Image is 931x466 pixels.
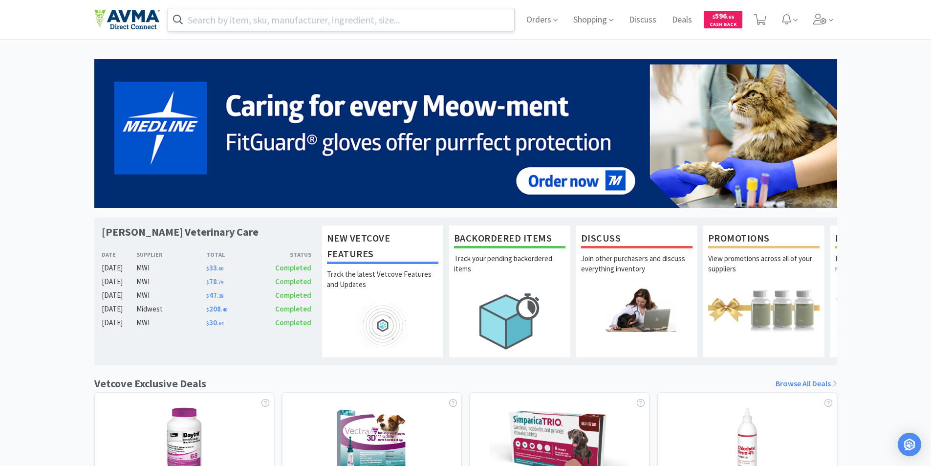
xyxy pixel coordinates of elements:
p: View promotions across all of your suppliers [708,253,820,288]
span: $ [206,293,209,299]
a: Backordered ItemsTrack your pending backordered items [449,225,571,358]
span: . 66 [727,14,734,20]
img: hero_backorders.png [454,288,565,355]
span: 33 [206,263,223,272]
span: $ [206,266,209,272]
div: [DATE] [102,317,137,329]
a: Browse All Deals [776,377,837,390]
span: 208 [206,304,227,313]
div: Status [259,250,312,259]
span: $ [206,279,209,286]
div: [DATE] [102,289,137,301]
div: MWI [136,276,206,288]
span: . 64 [217,320,223,327]
a: DiscussJoin other purchasers and discuss everything inventory [576,225,698,358]
span: Completed [275,304,311,313]
span: . 39 [217,293,223,299]
a: Discuss [625,16,660,24]
a: Deals [668,16,696,24]
a: New Vetcove FeaturesTrack the latest Vetcove Features and Updates [322,225,444,358]
span: $ [206,307,209,313]
div: Date [102,250,137,259]
img: hero_feature_roadmap.png [327,303,438,348]
a: PromotionsView promotions across all of your suppliers [703,225,825,358]
a: $596.66Cash Back [704,6,742,33]
div: MWI [136,317,206,329]
span: 47 [206,290,223,300]
h1: New Vetcove Features [327,230,438,264]
span: Completed [275,277,311,286]
div: MWI [136,289,206,301]
span: Cash Back [710,22,736,28]
img: hero_promotions.png [708,288,820,332]
div: MWI [136,262,206,274]
h1: Discuss [581,230,693,248]
span: Completed [275,318,311,327]
div: [DATE] [102,276,137,288]
p: Join other purchasers and discuss everything inventory [581,253,693,288]
a: [DATE]Midwest$208.40Completed [102,303,312,315]
div: Midwest [136,303,206,315]
a: [DATE]MWI$33.60Completed [102,262,312,274]
a: [DATE]MWI$78.79Completed [102,276,312,288]
h1: Promotions [708,230,820,248]
a: [DATE]MWI$47.39Completed [102,289,312,301]
a: [DATE]MWI$30.64Completed [102,317,312,329]
h1: Vetcove Exclusive Deals [94,375,206,392]
img: hero_discuss.png [581,288,693,332]
p: Track the latest Vetcove Features and Updates [327,269,438,303]
div: Supplier [136,250,206,259]
p: Track your pending backordered items [454,253,565,288]
img: e4e33dab9f054f5782a47901c742baa9_102.png [94,9,160,30]
span: $ [206,320,209,327]
div: [DATE] [102,262,137,274]
span: 30 [206,318,223,327]
span: 596 [713,11,734,21]
span: Completed [275,263,311,272]
img: 5b85490d2c9a43ef9873369d65f5cc4c_481.png [94,59,837,208]
span: Completed [275,290,311,300]
span: . 40 [221,307,227,313]
h1: [PERSON_NAME] Veterinary Care [102,225,259,239]
h1: Backordered Items [454,230,565,248]
span: . 79 [217,279,223,286]
input: Search by item, sku, manufacturer, ingredient, size... [168,8,515,31]
div: [DATE] [102,303,137,315]
div: Total [206,250,259,259]
div: Open Intercom Messenger [898,433,921,456]
span: 78 [206,277,223,286]
span: . 60 [217,266,223,272]
span: $ [713,14,715,20]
